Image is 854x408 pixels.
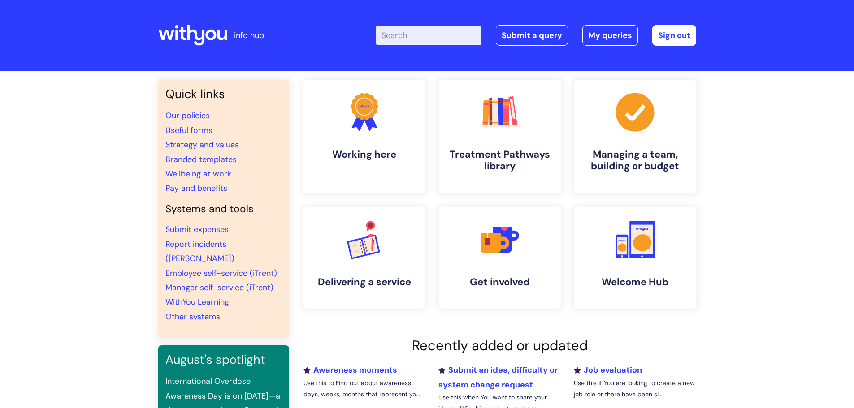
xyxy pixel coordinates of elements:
[165,352,282,367] h3: August's spotlight
[376,26,481,45] input: Search
[303,378,425,400] p: Use this to Find out about awareness days, weeks, months that represent yo...
[446,149,554,172] h4: Treatment Pathways library
[303,337,696,354] h2: Recently added or updated
[652,25,696,46] a: Sign out
[165,268,277,279] a: Employee self-service (iTrent)
[165,87,282,101] h3: Quick links
[165,239,234,264] a: Report incidents ([PERSON_NAME])
[165,282,273,293] a: Manager self-service (iTrent)
[582,25,638,46] a: My queries
[165,224,229,235] a: Submit expenses
[303,207,425,309] a: Delivering a service
[303,80,425,193] a: Working here
[165,311,220,322] a: Other systems
[574,207,696,309] a: Welcome Hub
[311,149,418,160] h4: Working here
[311,276,418,288] h4: Delivering a service
[496,25,568,46] a: Submit a query
[165,168,231,179] a: Wellbeing at work
[165,296,229,307] a: WithYou Learning
[165,110,210,121] a: Our policies
[581,276,689,288] h4: Welcome Hub
[165,139,239,150] a: Strategy and values
[439,80,561,193] a: Treatment Pathways library
[165,154,237,165] a: Branded templates
[165,183,227,193] a: Pay and benefits
[438,365,558,390] a: Submit an idea, difficulty or system change request
[165,125,212,136] a: Useful forms
[574,365,642,375] a: Job evaluation
[376,25,696,46] div: | -
[439,207,561,309] a: Get involved
[234,28,264,43] p: info hub
[446,276,554,288] h4: Get involved
[581,149,689,172] h4: Managing a team, building or budget
[165,203,282,215] h4: Systems and tools
[574,378,696,400] p: Use this if You are looking to create a new job role or there have been si...
[303,365,397,375] a: Awareness moments
[574,80,696,193] a: Managing a team, building or budget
